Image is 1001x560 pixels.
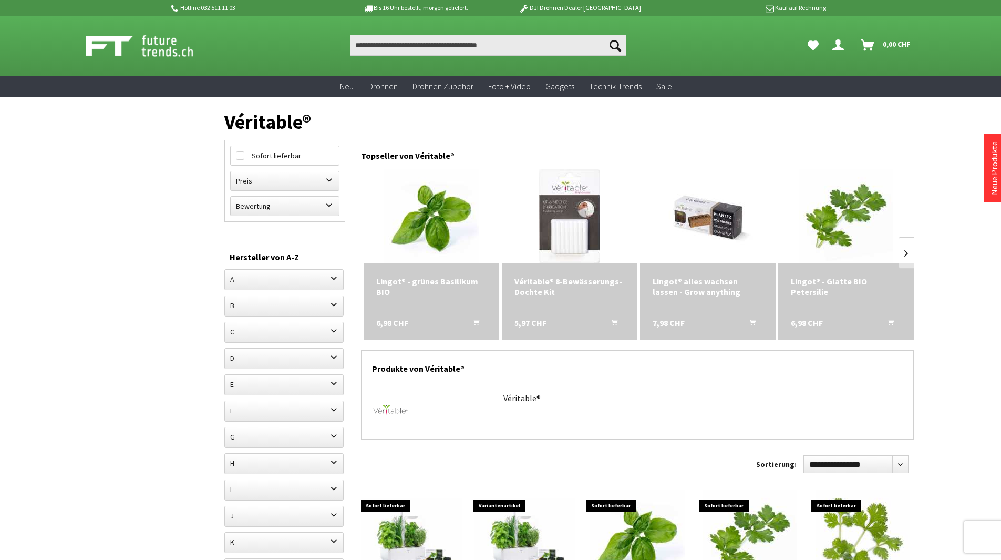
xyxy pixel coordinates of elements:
label: D [225,349,344,368]
a: Gadgets [538,76,582,97]
label: E [225,375,344,394]
a: Lingot® - Glatte BIO Petersilie 6,98 CHF In den Warenkorb [791,276,901,297]
img: Lingot® - Glatte BIO Petersilie [799,169,893,263]
label: F [225,401,344,420]
span: Sale [656,81,672,91]
label: Sofort lieferbar [231,146,339,165]
label: G [225,427,344,446]
span: 0,00 CHF [883,36,911,53]
label: H [225,454,344,473]
span: Gadgets [545,81,574,91]
label: C [225,322,344,341]
label: A [225,270,344,289]
input: Produkt, Marke, Kategorie, EAN, Artikelnummer… [350,35,626,56]
p: Hotline 032 511 11 03 [170,2,334,14]
a: Meine Favoriten [802,35,824,56]
button: In den Warenkorb [737,318,762,331]
span: Drohnen [368,81,398,91]
span: Foto + Video [488,81,531,91]
span: 5,97 CHF [514,318,546,328]
span: Technik-Trends [589,81,642,91]
h1: Produkte von Véritable® [372,351,903,381]
div: Lingot® alles wachsen lassen - Grow anything [653,276,763,297]
span: Neu [340,81,354,91]
span: 6,98 CHF [376,318,408,328]
p: Kauf auf Rechnung [662,2,826,14]
span: Drohnen Zubehör [412,81,473,91]
div: Hersteller von A-Z [230,250,340,264]
p: DJI Drohnen Dealer [GEOGRAPHIC_DATA] [498,2,662,14]
p: Bis 16 Uhr bestellt, morgen geliefert. [334,2,498,14]
button: Suchen [604,35,626,56]
img: Véritable® [372,392,409,429]
button: In den Warenkorb [598,318,624,331]
a: Neue Produkte [989,141,999,195]
label: Sortierung: [756,456,797,473]
h1: Véritable® [224,115,914,129]
label: Bewertung [231,197,339,216]
label: Preis [231,171,339,190]
div: Véritable® 8-Bewässerungs-Dochte Kit [514,276,625,297]
label: K [225,533,344,552]
a: Foto + Video [481,76,538,97]
div: Lingot® - Glatte BIO Petersilie [791,276,901,297]
a: Dein Konto [828,35,852,56]
a: Sale [649,76,679,97]
span: 6,98 CHF [791,318,823,328]
img: Shop Futuretrends - zur Startseite wechseln [86,33,216,59]
a: Technik-Trends [582,76,649,97]
span: 7,98 CHF [653,318,685,328]
img: Lingot® - grünes Basilikum BIO [384,169,479,263]
label: J [225,506,344,525]
div: Topseller von Véritable® [361,140,914,166]
a: Lingot® - grünes Basilikum BIO 6,98 CHF In den Warenkorb [376,276,487,297]
p: Véritable® [503,392,903,404]
label: B [225,296,344,315]
div: Lingot® - grünes Basilikum BIO [376,276,487,297]
button: In den Warenkorb [875,318,900,331]
a: Neu [333,76,361,97]
label: I [225,480,344,499]
img: Véritable® 8-Bewässerungs-Dochte Kit [539,169,600,263]
button: In den Warenkorb [460,318,486,331]
a: Drohnen [361,76,405,97]
a: Véritable® 8-Bewässerungs-Dochte Kit 5,97 CHF In den Warenkorb [514,276,625,297]
a: Drohnen Zubehör [405,76,481,97]
a: Lingot® alles wachsen lassen - Grow anything 7,98 CHF In den Warenkorb [653,276,763,297]
a: Warenkorb [856,35,916,56]
img: Lingot® alles wachsen lassen - Grow anything [661,169,755,263]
